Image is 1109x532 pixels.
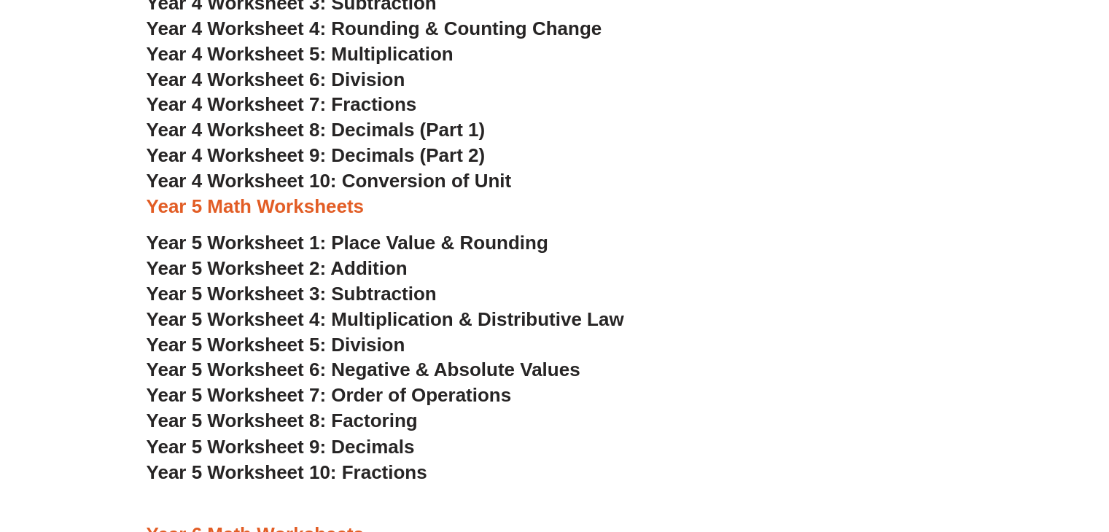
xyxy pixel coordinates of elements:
[147,93,417,115] a: Year 4 Worksheet 7: Fractions
[147,119,486,141] a: Year 4 Worksheet 8: Decimals (Part 1)
[147,232,548,254] a: Year 5 Worksheet 1: Place Value & Rounding
[147,170,512,192] a: Year 4 Worksheet 10: Conversion of Unit
[147,257,408,279] a: Year 5 Worksheet 2: Addition
[147,308,624,330] a: Year 5 Worksheet 4: Multiplication & Distributive Law
[147,43,454,65] a: Year 4 Worksheet 5: Multiplication
[147,283,437,305] a: Year 5 Worksheet 3: Subtraction
[147,384,512,406] a: Year 5 Worksheet 7: Order of Operations
[147,359,580,380] a: Year 5 Worksheet 6: Negative & Absolute Values
[147,334,405,356] a: Year 5 Worksheet 5: Division
[866,368,1109,532] iframe: Chat Widget
[147,195,963,219] h3: Year 5 Math Worksheets
[147,461,427,482] a: Year 5 Worksheet 10: Fractions
[147,435,415,457] a: Year 5 Worksheet 9: Decimals
[147,410,418,431] a: Year 5 Worksheet 8: Factoring
[147,17,602,39] a: Year 4 Worksheet 4: Rounding & Counting Change
[147,144,486,166] a: Year 4 Worksheet 9: Decimals (Part 2)
[147,69,405,90] a: Year 4 Worksheet 6: Division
